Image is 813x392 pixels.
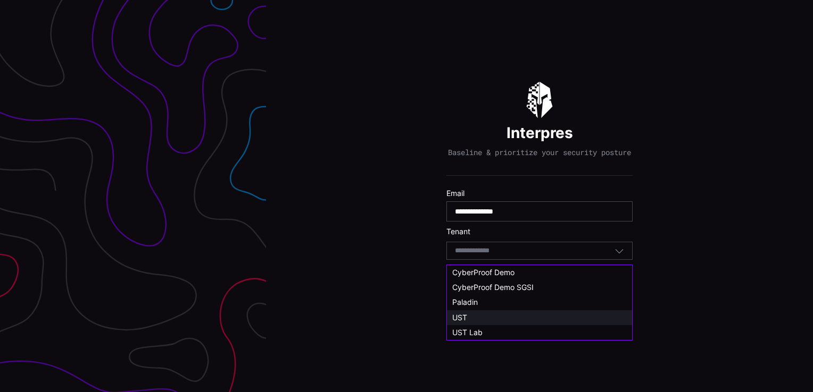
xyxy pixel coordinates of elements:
[452,283,534,292] span: CyberProof Demo SGSI
[446,227,633,236] label: Tenant
[446,189,633,198] label: Email
[615,246,624,255] button: Toggle options menu
[452,268,515,277] span: CyberProof Demo
[448,148,631,157] p: Baseline & prioritize your security posture
[452,313,467,322] span: UST
[507,123,573,142] h1: Interpres
[452,297,478,306] span: Paladin
[452,328,483,337] span: UST Lab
